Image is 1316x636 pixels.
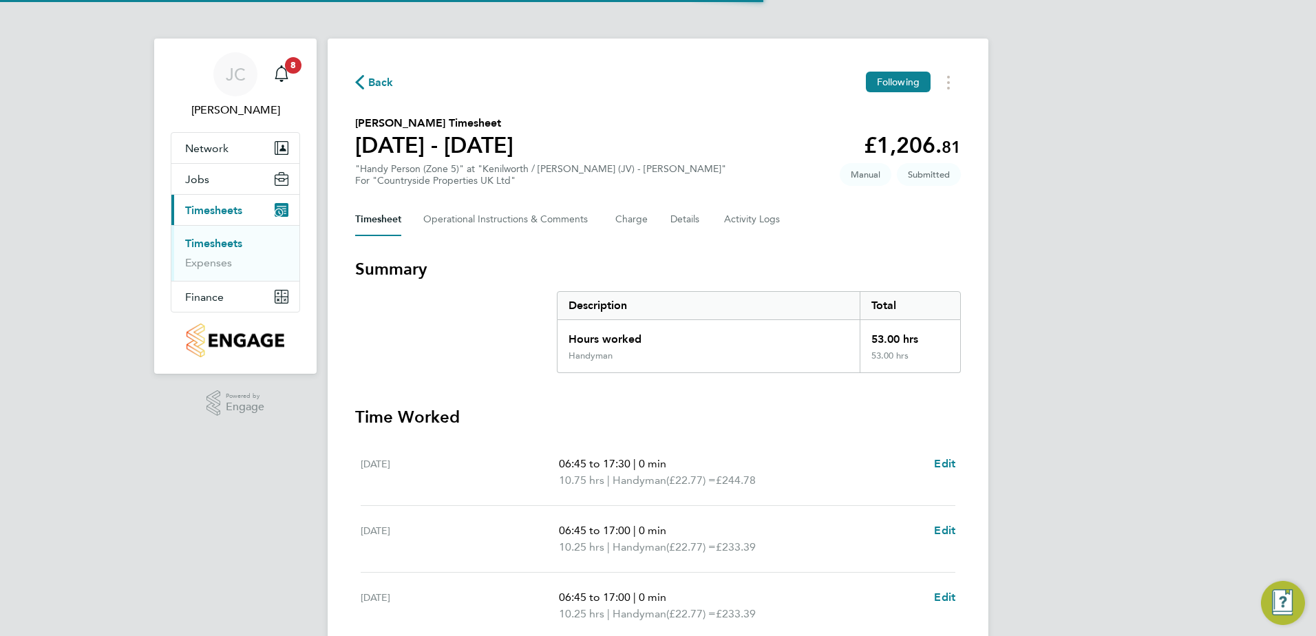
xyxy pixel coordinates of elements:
[559,524,630,537] span: 06:45 to 17:00
[897,163,961,186] span: This timesheet is Submitted.
[934,457,955,470] span: Edit
[666,607,716,620] span: (£22.77) =
[559,591,630,604] span: 06:45 to 17:00
[171,195,299,225] button: Timesheets
[268,52,295,96] a: 8
[285,57,301,74] span: 8
[559,474,604,487] span: 10.75 hrs
[171,164,299,194] button: Jobs
[185,173,209,186] span: Jobs
[361,522,559,555] div: [DATE]
[558,320,860,350] div: Hours worked
[355,131,513,159] h1: [DATE] - [DATE]
[185,256,232,269] a: Expenses
[936,72,961,93] button: Timesheets Menu
[633,524,636,537] span: |
[226,65,246,83] span: JC
[171,324,300,357] a: Go to home page
[187,324,284,357] img: countryside-properties-logo-retina.png
[171,282,299,312] button: Finance
[355,258,961,280] h3: Summary
[670,203,702,236] button: Details
[226,401,264,413] span: Engage
[559,540,604,553] span: 10.25 hrs
[355,175,726,187] div: For "Countryside Properties UK Ltd"
[633,591,636,604] span: |
[185,204,242,217] span: Timesheets
[361,589,559,622] div: [DATE]
[185,142,229,155] span: Network
[942,137,961,157] span: 81
[934,522,955,539] a: Edit
[171,225,299,281] div: Timesheets
[226,390,264,402] span: Powered by
[613,606,666,622] span: Handyman
[716,607,756,620] span: £233.39
[724,203,782,236] button: Activity Logs
[185,237,242,250] a: Timesheets
[607,607,610,620] span: |
[613,472,666,489] span: Handyman
[171,52,300,118] a: JC[PERSON_NAME]
[716,540,756,553] span: £233.39
[860,320,960,350] div: 53.00 hrs
[185,290,224,304] span: Finance
[639,524,666,537] span: 0 min
[1261,581,1305,625] button: Engage Resource Center
[716,474,756,487] span: £244.78
[558,292,860,319] div: Description
[368,74,394,91] span: Back
[423,203,593,236] button: Operational Instructions & Comments
[154,39,317,374] nav: Main navigation
[171,102,300,118] span: Jayne Cadman
[639,457,666,470] span: 0 min
[355,74,394,91] button: Back
[355,406,961,428] h3: Time Worked
[639,591,666,604] span: 0 min
[934,456,955,472] a: Edit
[860,350,960,372] div: 53.00 hrs
[864,132,961,158] app-decimal: £1,206.
[569,350,613,361] div: Handyman
[934,591,955,604] span: Edit
[866,72,931,92] button: Following
[840,163,891,186] span: This timesheet was manually created.
[934,524,955,537] span: Edit
[559,457,630,470] span: 06:45 to 17:30
[607,540,610,553] span: |
[615,203,648,236] button: Charge
[559,607,604,620] span: 10.25 hrs
[666,474,716,487] span: (£22.77) =
[666,540,716,553] span: (£22.77) =
[860,292,960,319] div: Total
[355,203,401,236] button: Timesheet
[206,390,265,416] a: Powered byEngage
[613,539,666,555] span: Handyman
[361,456,559,489] div: [DATE]
[607,474,610,487] span: |
[934,589,955,606] a: Edit
[877,76,920,88] span: Following
[633,457,636,470] span: |
[355,115,513,131] h2: [PERSON_NAME] Timesheet
[557,291,961,373] div: Summary
[171,133,299,163] button: Network
[355,163,726,187] div: "Handy Person (Zone 5)" at "Kenilworth / [PERSON_NAME] (JV) - [PERSON_NAME]"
